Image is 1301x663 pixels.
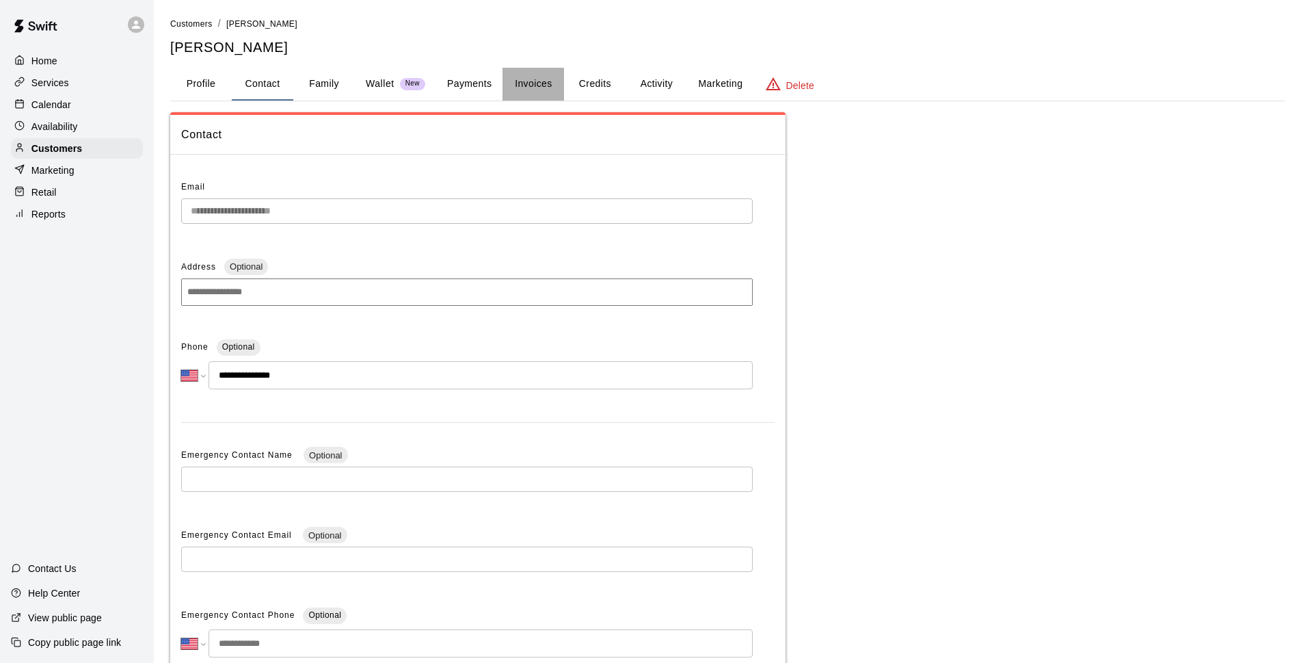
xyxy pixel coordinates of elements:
[224,261,268,272] span: Optional
[31,76,69,90] p: Services
[226,19,297,29] span: [PERSON_NAME]
[304,450,347,460] span: Optional
[31,185,57,199] p: Retail
[11,116,143,137] a: Availability
[308,610,341,620] span: Optional
[28,611,102,625] p: View public page
[564,68,626,101] button: Credits
[436,68,502,101] button: Payments
[786,79,814,92] p: Delete
[31,98,71,112] p: Calendar
[11,160,143,181] a: Marketing
[366,77,394,91] p: Wallet
[181,337,209,359] span: Phone
[31,207,66,221] p: Reports
[181,605,295,627] span: Emergency Contact Phone
[28,562,77,575] p: Contact Us
[293,68,355,101] button: Family
[31,120,78,133] p: Availability
[400,79,425,88] span: New
[11,138,143,159] a: Customers
[170,19,213,29] span: Customers
[170,68,1285,101] div: basic tabs example
[11,182,143,203] a: Retail
[181,182,205,192] span: Email
[181,198,753,224] div: The email of an existing customer can only be changed by the customer themselves at https://book....
[31,54,57,68] p: Home
[170,68,232,101] button: Profile
[502,68,564,101] button: Invoices
[31,142,82,155] p: Customers
[31,164,75,177] p: Marketing
[170,38,1285,57] h5: [PERSON_NAME]
[170,16,1285,31] nav: breadcrumb
[11,204,143,224] a: Reports
[28,636,121,649] p: Copy public page link
[28,586,80,600] p: Help Center
[11,94,143,115] a: Calendar
[11,51,143,71] a: Home
[687,68,753,101] button: Marketing
[218,16,221,31] li: /
[303,530,347,541] span: Optional
[181,450,295,460] span: Emergency Contact Name
[11,73,143,93] a: Services
[222,342,255,352] span: Optional
[181,262,216,272] span: Address
[170,18,213,29] a: Customers
[181,530,295,540] span: Emergency Contact Email
[181,126,775,144] span: Contact
[232,68,293,101] button: Contact
[626,68,687,101] button: Activity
